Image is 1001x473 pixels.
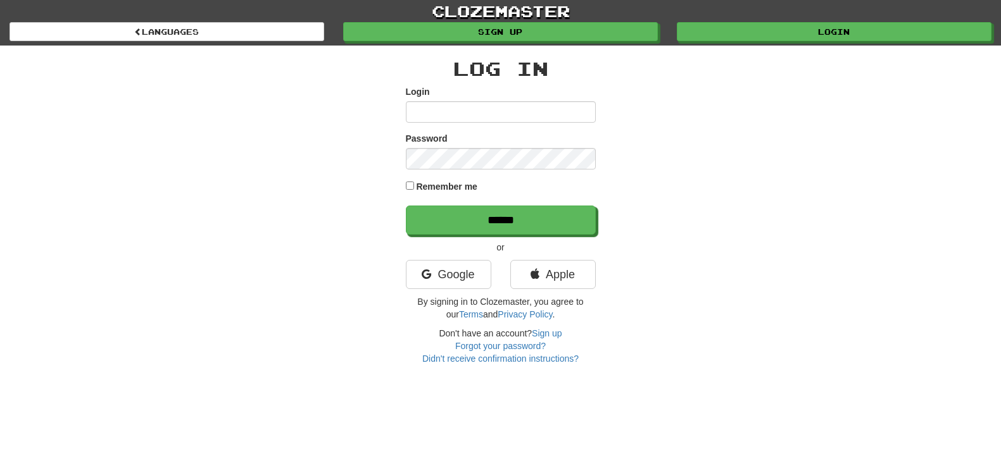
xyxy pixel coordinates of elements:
[532,328,562,338] a: Sign up
[406,260,491,289] a: Google
[9,22,324,41] a: Languages
[406,241,596,254] p: or
[510,260,596,289] a: Apple
[455,341,546,351] a: Forgot your password?
[498,309,552,319] a: Privacy Policy
[416,180,477,193] label: Remember me
[406,327,596,365] div: Don't have an account?
[343,22,658,41] a: Sign up
[406,58,596,79] h2: Log In
[459,309,483,319] a: Terms
[406,132,448,145] label: Password
[422,353,579,364] a: Didn't receive confirmation instructions?
[406,295,596,321] p: By signing in to Clozemaster, you agree to our and .
[406,85,430,98] label: Login
[677,22,992,41] a: Login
